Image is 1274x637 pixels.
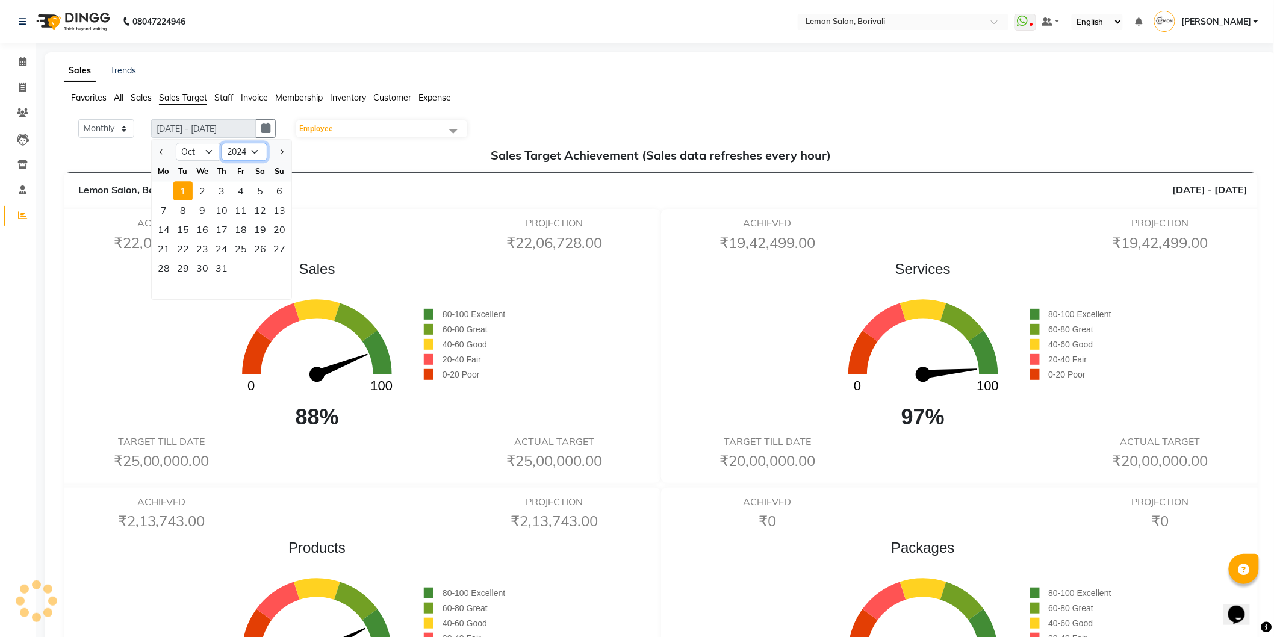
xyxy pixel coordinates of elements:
[1049,340,1093,349] span: 40-60 Good
[1049,309,1111,319] span: 80-100 Excellent
[173,181,193,200] div: Tuesday, October 1, 2024
[465,512,643,530] h6: ₹2,13,743.00
[465,436,643,447] h6: ACTUAL TARGET
[173,239,193,258] div: Tuesday, October 22, 2024
[214,92,234,103] span: Staff
[193,258,212,278] div: 30
[1071,217,1249,229] h6: PROJECTION
[276,142,287,161] button: Next month
[465,496,643,508] h6: PROJECTION
[159,92,207,103] span: Sales Target
[154,258,173,278] div: 28
[1223,589,1262,625] iframe: chat widget
[231,239,250,258] div: Friday, October 25, 2024
[154,200,173,220] div: 7
[72,512,250,530] h6: ₹2,13,743.00
[418,92,451,103] span: Expense
[443,355,481,364] span: 20-40 Fair
[212,239,231,258] div: 24
[250,161,270,181] div: Sa
[977,379,999,394] text: 100
[222,143,267,161] select: Select year
[132,5,185,39] b: 08047224946
[1181,16,1251,28] span: [PERSON_NAME]
[679,496,857,508] h6: ACHIEVED
[1071,452,1249,470] h6: ₹20,00,000.00
[465,217,643,229] h6: PROJECTION
[212,258,231,278] div: 31
[151,119,256,138] input: DD/MM/YYYY-DD/MM/YYYY
[1071,512,1249,530] h6: ₹0
[270,200,289,220] div: 13
[1049,588,1111,598] span: 80-100 Excellent
[443,325,488,334] span: 60-80 Great
[193,181,212,200] div: 2
[193,220,212,239] div: Wednesday, October 16, 2024
[250,181,270,200] div: Saturday, October 5, 2024
[231,220,250,239] div: Friday, October 18, 2024
[154,239,173,258] div: 21
[193,220,212,239] div: 16
[270,220,289,239] div: 20
[212,181,231,200] div: 3
[72,452,250,470] h6: ₹25,00,000.00
[371,379,393,394] text: 100
[193,239,212,258] div: 23
[443,618,487,628] span: 40-60 Good
[1049,355,1087,364] span: 20-40 Fair
[231,181,250,200] div: 4
[231,161,250,181] div: Fr
[72,217,250,229] h6: ACHIEVED
[212,181,231,200] div: Thursday, October 3, 2024
[212,220,231,239] div: Thursday, October 17, 2024
[231,181,250,200] div: Friday, October 4, 2024
[212,200,231,220] div: 10
[1154,11,1175,32] img: Jyoti Vyas
[250,239,270,258] div: Saturday, October 26, 2024
[173,239,193,258] div: 22
[193,161,212,181] div: We
[193,200,212,220] div: 9
[157,142,167,161] button: Previous month
[154,239,173,258] div: Monday, October 21, 2024
[679,234,857,252] h6: ₹19,42,499.00
[231,239,250,258] div: 25
[72,496,250,508] h6: ACHIEVED
[210,401,424,433] span: 88%
[131,92,152,103] span: Sales
[679,436,857,447] h6: TARGET TILL DATE
[270,239,289,258] div: Sunday, October 27, 2024
[193,181,212,200] div: Wednesday, October 2, 2024
[72,436,250,447] h6: TARGET TILL DATE
[270,181,289,200] div: 6
[210,258,424,280] span: Sales
[173,258,193,278] div: 29
[679,452,857,470] h6: ₹20,00,000.00
[250,239,270,258] div: 26
[250,200,270,220] div: Saturday, October 12, 2024
[173,258,193,278] div: Tuesday, October 29, 2024
[1071,234,1249,252] h6: ₹19,42,499.00
[250,220,270,239] div: 19
[816,258,1030,280] span: Services
[275,92,323,103] span: Membership
[173,220,193,239] div: Tuesday, October 15, 2024
[270,239,289,258] div: 27
[64,60,96,82] a: Sales
[299,124,333,133] span: Employee
[270,200,289,220] div: Sunday, October 13, 2024
[854,379,861,394] text: 0
[173,181,193,200] div: 1
[154,161,173,181] div: Mo
[465,452,643,470] h6: ₹25,00,000.00
[443,588,505,598] span: 80-100 Excellent
[247,379,255,394] text: 0
[154,220,173,239] div: 14
[114,92,123,103] span: All
[443,603,488,613] span: 60-80 Great
[270,161,289,181] div: Su
[78,184,176,196] span: Lemon Salon, Borivali
[443,340,487,349] span: 40-60 Good
[210,537,424,559] span: Products
[270,220,289,239] div: Sunday, October 20, 2024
